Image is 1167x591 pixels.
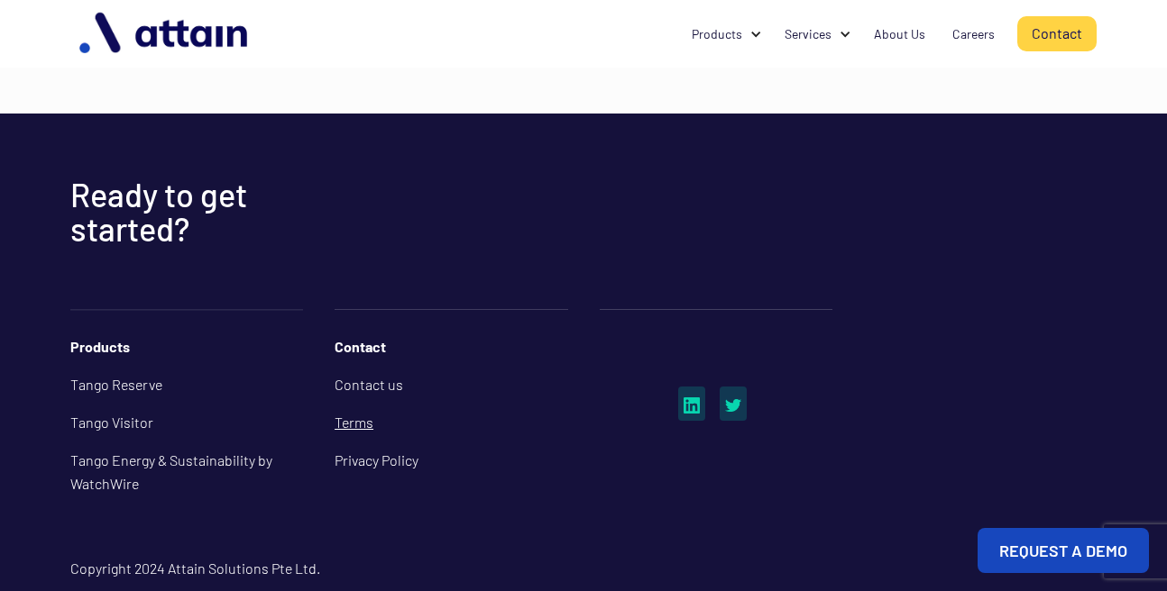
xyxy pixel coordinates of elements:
[335,441,567,479] a: Privacy Policy
[785,25,832,43] div: Services
[978,528,1149,573] a: REQUEST A DEMO
[70,404,303,441] a: Tango Visitor
[70,441,303,503] a: Tango Energy & Sustainability by WatchWire
[692,25,742,43] div: Products
[335,404,567,441] a: Terms
[70,177,341,246] h2: Ready to get started?
[335,328,567,366] div: Contact
[70,557,1098,580] div: Copyright 2024 Attain Solutions Pte Ltd.
[70,5,260,62] img: logo
[335,366,567,404] a: Contact us
[1017,16,1097,51] a: Contact
[70,328,303,366] div: Products
[952,25,995,43] div: Careers
[939,17,1008,51] a: Careers
[678,17,771,51] div: Products
[771,17,860,51] div: Services
[70,366,303,404] a: Tango Reserve
[860,17,939,51] a: About Us
[874,25,925,43] div: About Us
